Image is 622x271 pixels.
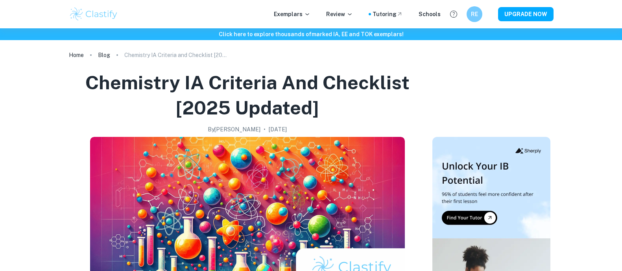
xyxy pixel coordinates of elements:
[447,7,460,21] button: Help and Feedback
[373,10,403,18] a: Tutoring
[124,51,227,59] p: Chemistry IA Criteria and Checklist [2025 updated]
[72,70,423,120] h1: Chemistry IA Criteria and Checklist [2025 updated]
[264,125,266,134] p: •
[98,50,110,61] a: Blog
[69,50,84,61] a: Home
[467,6,482,22] button: RE
[208,125,260,134] h2: By [PERSON_NAME]
[419,10,441,18] a: Schools
[326,10,353,18] p: Review
[470,10,479,18] h6: RE
[69,6,119,22] img: Clastify logo
[2,30,620,39] h6: Click here to explore thousands of marked IA, EE and TOK exemplars !
[498,7,554,21] button: UPGRADE NOW
[269,125,287,134] h2: [DATE]
[274,10,310,18] p: Exemplars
